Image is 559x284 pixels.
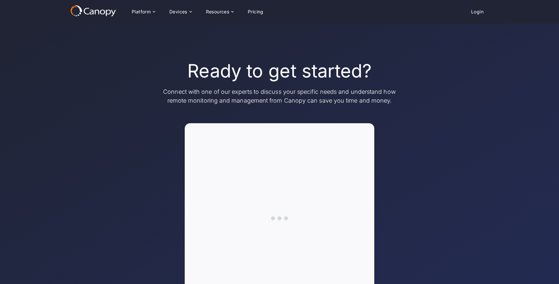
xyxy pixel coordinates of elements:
div: Resources [206,9,229,14]
div: Devices [169,9,187,14]
a: Pricing [243,6,269,18]
p: Connect with one of our experts to discuss your specific needs and understand how remote monitori... [162,87,397,105]
h1: Ready to get started? [187,60,372,82]
a: Login [466,6,489,18]
div: Platform [132,9,151,14]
